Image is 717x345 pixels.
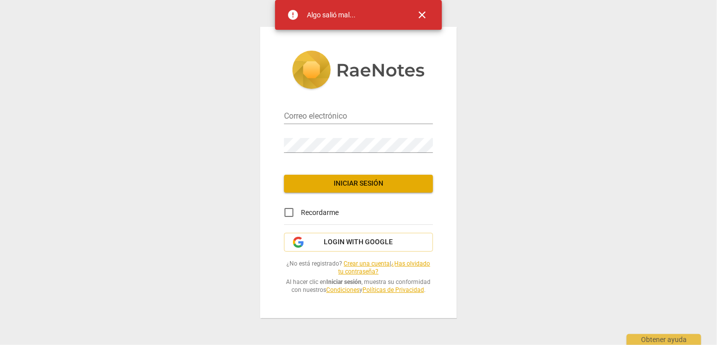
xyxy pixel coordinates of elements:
div: Obtener ayuda [627,334,701,345]
span: ¿No está registrado? | [284,260,433,276]
div: Algo salió mal... [307,10,356,20]
span: Iniciar sesión [292,179,425,189]
a: Políticas de Privacidad [362,286,424,293]
span: close [416,9,428,21]
span: Recordarme [301,207,339,218]
span: Login with Google [324,237,393,247]
span: Al hacer clic en , muestra su conformidad con nuestros y . [284,278,433,294]
a: Condiciones [326,286,359,293]
button: Cerrar [410,3,434,27]
span: error [287,9,299,21]
img: 5ac2273c67554f335776073100b6d88f.svg [292,51,425,91]
button: Iniciar sesión [284,175,433,193]
b: Iniciar sesión [327,278,362,285]
a: Crear una cuenta [344,260,390,267]
button: Login with Google [284,233,433,252]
